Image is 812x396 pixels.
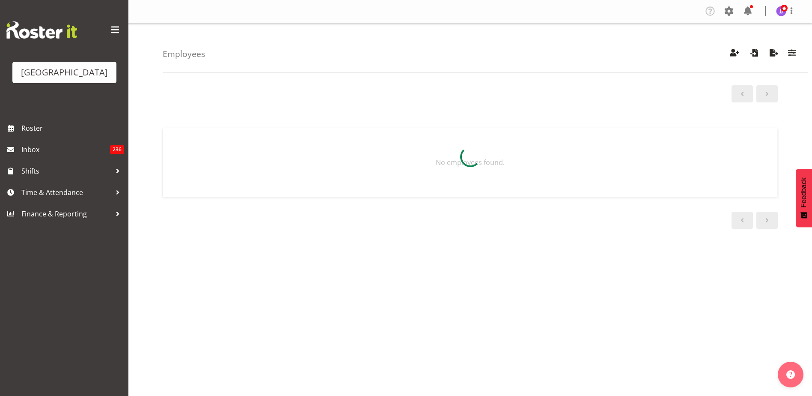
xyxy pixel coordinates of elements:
[776,6,786,16] img: jade-johnson1105.jpg
[21,207,111,220] span: Finance & Reporting
[783,45,801,63] button: Filter Employees
[21,143,110,156] span: Inbox
[21,186,111,199] span: Time & Attendance
[726,45,744,63] button: Create Employees
[110,145,124,154] span: 236
[21,165,111,177] span: Shifts
[732,85,753,102] a: Previous page
[745,45,763,63] button: Import Employees
[6,21,77,39] img: Rosterit website logo
[765,45,783,63] button: Export Employees
[796,169,812,227] button: Feedback - Show survey
[756,85,778,102] a: Next page
[163,49,205,59] h4: Employees
[786,370,795,379] img: help-xxl-2.png
[21,66,108,79] div: [GEOGRAPHIC_DATA]
[21,122,124,135] span: Roster
[800,177,808,207] span: Feedback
